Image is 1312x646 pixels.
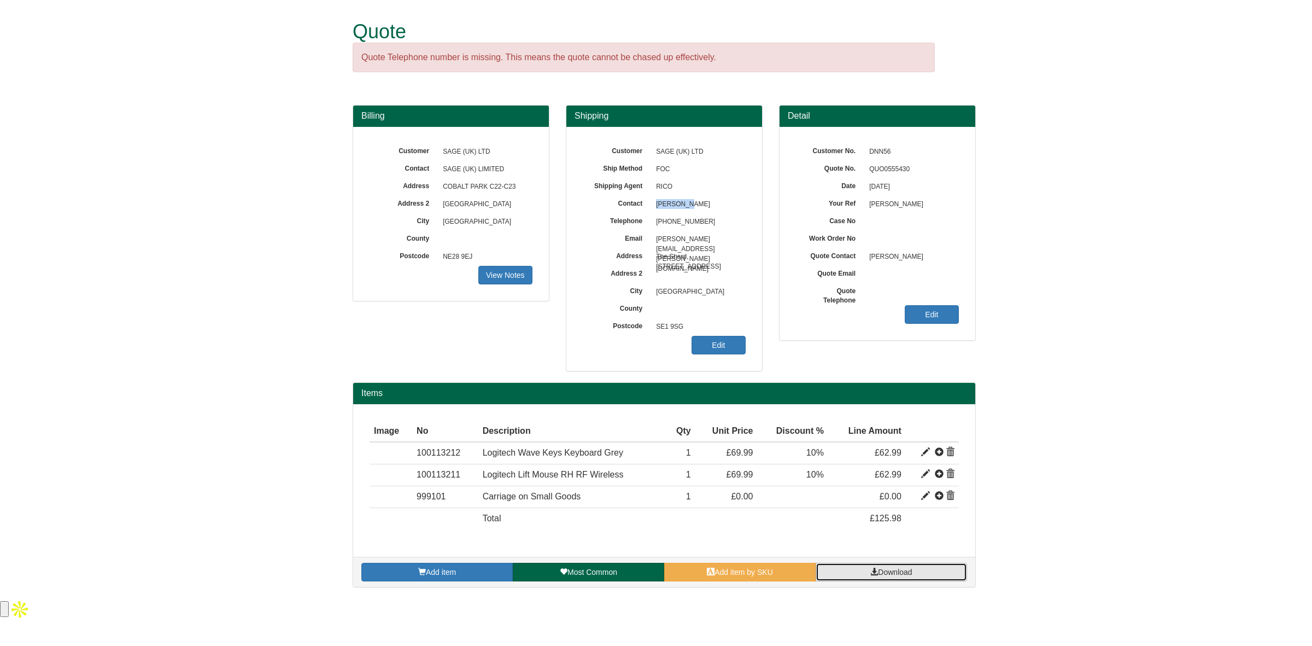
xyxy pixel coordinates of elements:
span: 1 [686,470,691,479]
span: £0.00 [731,492,753,501]
th: Unit Price [695,421,758,443]
h1: Quote [353,21,935,43]
label: Postcode [370,248,437,261]
label: Quote Contact [796,248,864,261]
label: Customer [370,143,437,156]
span: [PERSON_NAME][EMAIL_ADDRESS][PERSON_NAME][DOMAIN_NAME] [651,231,746,248]
span: [GEOGRAPHIC_DATA] [651,283,746,301]
label: Customer No. [796,143,864,156]
span: 1 [686,492,691,501]
label: City [370,213,437,226]
span: NE28 9EJ [437,248,532,266]
div: Quote Telephone number is missing. This means the quote cannot be chased up effectively. [353,43,935,73]
span: The Shard, [STREET_ADDRESS] [651,248,746,266]
a: Edit [692,336,746,354]
th: Qty [666,421,695,443]
span: DNN56 [864,143,959,161]
label: Address [370,178,437,191]
span: Download [878,568,912,577]
label: County [370,231,437,243]
h2: Items [361,388,967,398]
label: City [583,283,651,296]
label: Postcode [583,318,651,331]
span: RICO [651,178,746,196]
label: Work Order No [796,231,864,243]
th: Description [478,421,666,443]
label: Address 2 [370,196,437,208]
img: Apollo [9,598,31,620]
span: [PERSON_NAME] [864,248,959,266]
label: Address [583,248,651,261]
span: 10% [806,470,824,479]
label: Shipping Agent [583,178,651,191]
span: [DATE] [864,178,959,196]
label: Date [796,178,864,191]
span: QUO0555430 [864,161,959,178]
span: Carriage on Small Goods [483,492,581,501]
td: Total [478,508,666,529]
h3: Shipping [575,111,754,121]
span: £0.00 [880,492,901,501]
span: SAGE (UK) LTD [651,143,746,161]
span: £69.99 [727,448,753,457]
span: [PERSON_NAME] [864,196,959,213]
a: Edit [905,305,959,324]
span: [PHONE_NUMBER] [651,213,746,231]
span: £69.99 [727,470,753,479]
span: Add item by SKU [714,568,773,577]
label: Email [583,231,651,243]
th: Image [370,421,412,443]
label: Your Ref [796,196,864,208]
span: FOC [651,161,746,178]
label: Case No [796,213,864,226]
a: View Notes [478,266,532,284]
th: Line Amount [828,421,906,443]
h3: Detail [788,111,967,121]
span: Logitech Lift Mouse RH RF Wireless [483,470,624,479]
a: Download [816,563,967,581]
label: Quote Email [796,266,864,278]
label: Contact [583,196,651,208]
label: Quote Telephone [796,283,864,305]
label: Contact [370,161,437,173]
label: Quote No. [796,161,864,173]
th: Discount % [758,421,828,443]
span: [GEOGRAPHIC_DATA] [437,213,532,231]
span: Logitech Wave Keys Keyboard Grey [483,448,623,457]
h3: Billing [361,111,541,121]
span: [PERSON_NAME] [651,196,746,213]
label: County [583,301,651,313]
span: 10% [806,448,824,457]
label: Customer [583,143,651,156]
td: 999101 [412,486,478,508]
span: 1 [686,448,691,457]
span: SAGE (UK) LIMITED [437,161,532,178]
td: 100113212 [412,442,478,464]
label: Address 2 [583,266,651,278]
span: £125.98 [870,514,901,523]
label: Telephone [583,213,651,226]
span: £62.99 [875,448,901,457]
span: Add item [426,568,456,577]
span: [GEOGRAPHIC_DATA] [437,196,532,213]
span: SE1 9SG [651,318,746,336]
label: Ship Method [583,161,651,173]
span: £62.99 [875,470,901,479]
span: SAGE (UK) LTD [437,143,532,161]
span: Most Common [567,568,617,577]
span: COBALT PARK C22-C23 [437,178,532,196]
th: No [412,421,478,443]
td: 100113211 [412,464,478,486]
